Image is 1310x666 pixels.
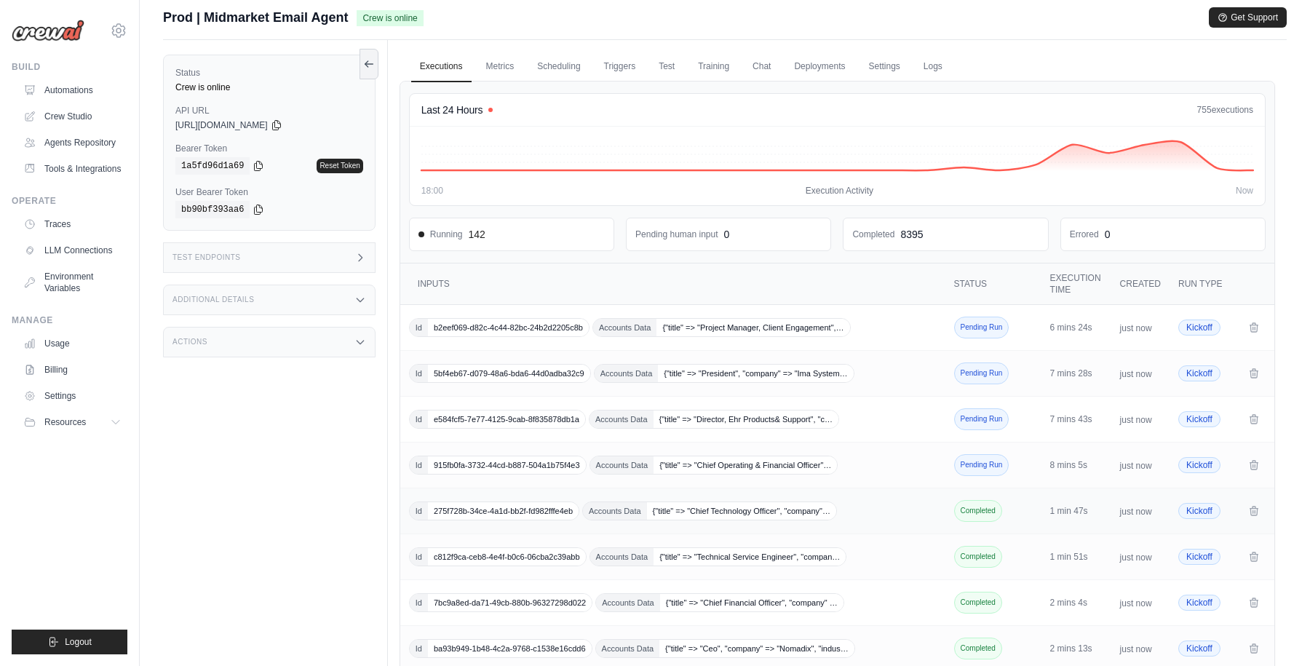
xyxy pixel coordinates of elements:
a: Training [689,52,738,82]
code: bb90bf393aa6 [175,201,250,218]
time: just now [1120,369,1152,379]
time: just now [1120,415,1152,425]
div: 7 mins 43s [1050,413,1103,425]
a: Tools & Integrations [17,157,127,181]
a: Crew Studio [17,105,127,128]
dd: Pending human input [635,229,718,240]
span: Accounts Data [595,365,659,382]
span: {"title" => "Chief Technology Officer", "company"… [647,502,836,520]
span: Kickoff [1178,595,1220,611]
time: just now [1120,461,1152,471]
span: ba93b949-1b48-4c2a-9768-c1538e16cdd6 [428,640,592,657]
span: Crew is online [357,10,423,26]
a: Automations [17,79,127,102]
div: 142 [469,227,485,242]
span: Id [410,640,428,657]
time: just now [1120,552,1152,563]
dd: Completed [852,229,894,240]
span: Accounts Data [590,548,654,566]
a: Usage [17,332,127,355]
div: Manage [12,314,127,326]
div: 1 min 51s [1050,551,1103,563]
span: {"title" => "Project Manager, Client Engagement",… [656,319,849,336]
span: Status [954,279,988,289]
span: 18:00 [421,185,443,197]
span: Completed [954,500,1002,522]
span: Accounts Data [596,594,660,611]
span: Logout [65,636,92,648]
th: Created [1111,263,1170,305]
time: just now [1120,323,1152,333]
span: c812f9ca-ceb8-4e4f-b0c6-06cba2c39abb [428,548,586,566]
span: Kickoff [1178,457,1220,473]
span: Kickoff [1178,641,1220,657]
span: Kickoff [1178,365,1220,381]
a: Test [650,52,683,82]
div: Crew is online [175,82,363,93]
div: 8 mins 5s [1050,459,1103,471]
span: b2eef069-d82c-4c44-82bc-24b2d2205c8b [428,319,589,336]
a: Logs [915,52,951,82]
div: 0 [724,227,730,242]
div: 2 mins 13s [1050,643,1103,654]
span: [URL][DOMAIN_NAME] [175,119,268,131]
span: Prod | Midmarket Email Agent [163,7,348,28]
a: Reset Token [317,159,362,173]
time: just now [1120,598,1152,608]
a: Deployments [785,52,854,82]
label: API URL [175,105,363,116]
a: Metrics [477,52,523,82]
span: Id [410,365,428,382]
span: Accounts Data [593,319,657,336]
div: 0 [1105,227,1111,242]
span: {"title" => "Chief Financial Officer", "company" … [660,594,843,611]
th: Execution Time [1041,263,1111,305]
div: Operate [12,195,127,207]
span: Id [410,548,428,566]
span: Accounts Data [583,502,647,520]
span: {"title" => "President", "company" => "Ima System… [658,365,853,382]
span: Pending Run [954,408,1009,430]
code: 1a5fd96d1a69 [175,157,250,175]
span: Run Type [1178,279,1222,289]
span: e584fcf5-7e77-4125-9cab-8f835878db1a [428,411,585,428]
span: Completed [954,638,1002,659]
span: Kickoff [1178,503,1220,519]
span: {"title" => "Director, Ehr Products& Support", "c… [654,411,838,428]
a: Chat [744,52,779,82]
span: Now [1236,185,1253,197]
a: Settings [17,384,127,408]
a: Scheduling [528,52,589,82]
span: 275f728b-34ce-4a1d-bb2f-fd982fffe4eb [428,502,579,520]
span: Kickoff [1178,320,1220,336]
h4: Last 24 Hours [421,103,483,117]
span: Pending Run [954,362,1009,384]
div: 2 mins 4s [1050,597,1103,608]
div: 7 mins 28s [1050,368,1103,379]
a: Settings [860,52,908,82]
span: Id [410,456,428,474]
span: Pending Run [954,317,1009,338]
label: Status [175,67,363,79]
span: Id [410,502,428,520]
h3: Test Endpoints [172,253,241,262]
a: LLM Connections [17,239,127,262]
span: Accounts Data [596,640,660,657]
h3: Additional Details [172,296,254,304]
span: {"title" => "Technical Service Engineer", "compan… [654,548,846,566]
div: executions [1197,104,1253,116]
h3: Actions [172,338,207,346]
a: Traces [17,213,127,236]
a: Billing [17,358,127,381]
button: Get Support [1209,7,1287,28]
th: Inputs [400,263,948,305]
span: Kickoff [1178,411,1220,427]
span: Execution Activity [806,185,873,197]
label: Bearer Token [175,143,363,154]
span: 755 [1197,105,1212,115]
div: 6 mins 24s [1050,322,1103,333]
span: {"title" => "Ceo", "company" => "Nomadix", "indus… [659,640,854,657]
button: Resources [17,411,127,434]
span: Completed [954,592,1002,614]
span: Accounts Data [589,411,654,428]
